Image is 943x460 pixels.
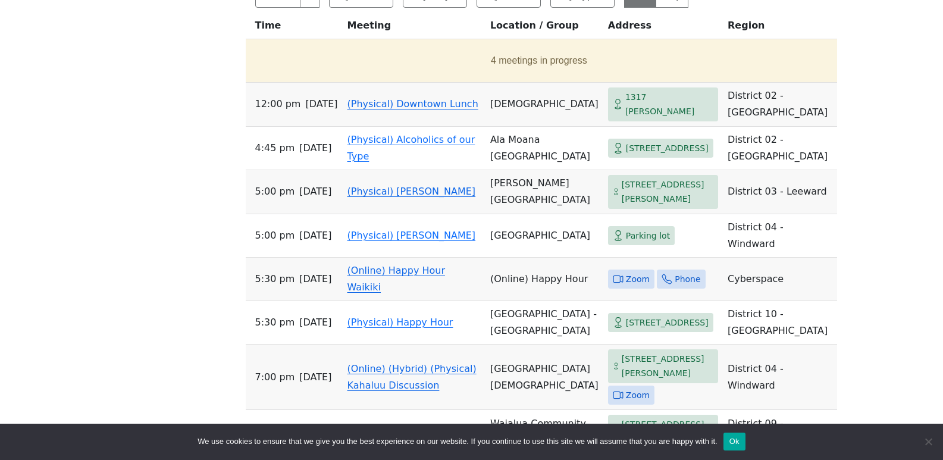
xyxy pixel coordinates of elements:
a: (Physical) Downtown Lunch [347,98,478,109]
td: Ala Moana [GEOGRAPHIC_DATA] [485,127,603,170]
span: No [922,436,934,448]
td: (Online) Happy Hour [485,258,603,301]
th: Location / Group [485,17,603,39]
button: 4 meetings in progress [250,44,828,77]
span: [DATE] [305,96,337,112]
a: (Online) (Hybrid) (Physical) Kahaluu Discussion [347,363,477,391]
a: (Physical) Happy Hour [347,317,453,328]
button: Ok [723,433,745,450]
span: 5:30 PM [255,271,295,287]
span: [DATE] [299,227,331,244]
span: [DATE] [299,314,331,331]
th: Time [246,17,343,39]
span: [DATE] [299,183,331,200]
a: (Physical) [PERSON_NAME] [347,230,476,241]
a: (Physical) [PERSON_NAME] [347,186,476,197]
td: District 09 - [GEOGRAPHIC_DATA] [723,410,837,454]
span: [STREET_ADDRESS][PERSON_NAME] [622,417,713,446]
td: Waialua Community Association Cottages [485,410,603,454]
td: [DEMOGRAPHIC_DATA] [485,83,603,127]
span: [STREET_ADDRESS] [626,141,709,156]
td: District 10 - [GEOGRAPHIC_DATA] [723,301,837,345]
span: Zoom [626,388,650,403]
td: District 02 - [GEOGRAPHIC_DATA] [723,127,837,170]
span: [DATE] [299,271,331,287]
span: 5:00 PM [255,227,295,244]
td: District 04 - Windward [723,345,837,411]
span: 7:00 PM [255,369,295,386]
span: [STREET_ADDRESS] [626,315,709,330]
a: (Online) Happy Hour Waikiki [347,265,445,293]
span: 4:45 PM [255,140,295,157]
span: 1317 [PERSON_NAME] [625,90,713,119]
td: District 03 - Leeward [723,170,837,214]
td: District 04 - Windward [723,214,837,258]
span: We use cookies to ensure that we give you the best experience on our website. If you continue to ... [198,436,717,448]
th: Meeting [343,17,485,39]
span: [STREET_ADDRESS][PERSON_NAME] [622,352,713,381]
span: [STREET_ADDRESS][PERSON_NAME] [622,177,713,206]
td: [GEOGRAPHIC_DATA] [485,214,603,258]
span: [DATE] [299,369,331,386]
span: [DATE] [299,140,331,157]
span: 5:30 PM [255,314,295,331]
td: District 02 - [GEOGRAPHIC_DATA] [723,83,837,127]
span: 5:00 PM [255,183,295,200]
td: [GEOGRAPHIC_DATA][DEMOGRAPHIC_DATA] [485,345,603,411]
th: Region [723,17,837,39]
td: [PERSON_NAME][GEOGRAPHIC_DATA] [485,170,603,214]
td: Cyberspace [723,258,837,301]
span: 12:00 PM [255,96,301,112]
a: (Physical) Alcoholics of our Type [347,134,475,162]
span: Phone [675,272,700,287]
span: Parking lot [626,229,670,243]
td: [GEOGRAPHIC_DATA] - [GEOGRAPHIC_DATA] [485,301,603,345]
span: Zoom [626,272,650,287]
th: Address [603,17,723,39]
